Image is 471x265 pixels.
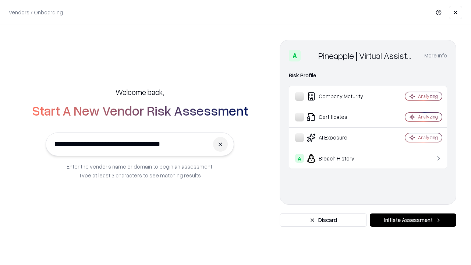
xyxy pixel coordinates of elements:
[280,213,367,227] button: Discard
[295,92,383,101] div: Company Maturity
[418,114,438,120] div: Analyzing
[424,49,447,62] button: More info
[289,50,301,61] div: A
[67,162,213,180] p: Enter the vendor’s name or domain to begin an assessment. Type at least 3 characters to see match...
[304,50,315,61] img: Pineapple | Virtual Assistant Agency
[9,8,63,16] p: Vendors / Onboarding
[289,71,447,80] div: Risk Profile
[418,134,438,141] div: Analyzing
[370,213,456,227] button: Initiate Assessment
[32,103,248,118] h2: Start A New Vendor Risk Assessment
[295,133,383,142] div: AI Exposure
[295,154,383,163] div: Breach History
[418,93,438,99] div: Analyzing
[295,154,304,163] div: A
[318,50,415,61] div: Pineapple | Virtual Assistant Agency
[116,87,164,97] h5: Welcome back,
[295,113,383,121] div: Certificates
